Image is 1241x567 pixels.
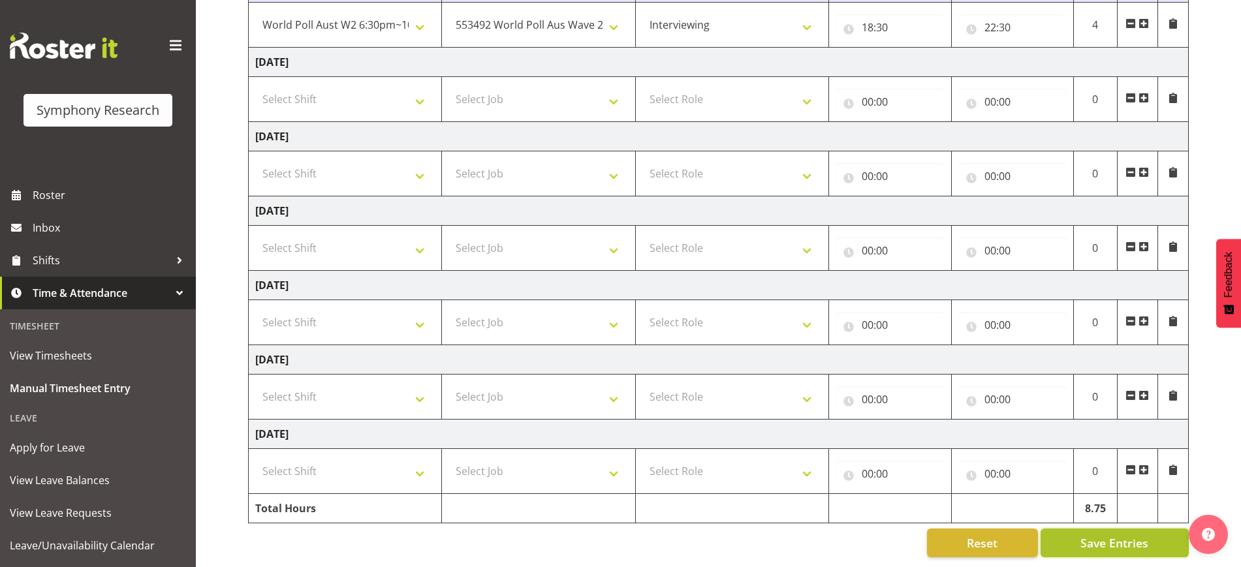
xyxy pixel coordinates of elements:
input: Click to select... [836,14,944,40]
button: Reset [927,529,1038,557]
input: Click to select... [958,238,1067,264]
td: 4 [1073,3,1117,48]
input: Click to select... [958,89,1067,115]
input: Click to select... [836,163,944,189]
a: View Leave Requests [3,497,193,529]
input: Click to select... [958,386,1067,412]
span: View Timesheets [10,346,186,365]
td: 0 [1073,226,1117,271]
td: 0 [1073,151,1117,196]
input: Click to select... [836,312,944,338]
span: View Leave Balances [10,470,186,490]
span: Save Entries [1080,534,1148,551]
a: Leave/Unavailability Calendar [3,529,193,562]
input: Click to select... [958,14,1067,40]
button: Feedback - Show survey [1216,239,1241,328]
td: 8.75 [1073,494,1117,523]
input: Click to select... [958,312,1067,338]
span: Roster [33,185,189,205]
a: Apply for Leave [3,431,193,464]
td: 0 [1073,77,1117,122]
td: 0 [1073,300,1117,345]
a: View Timesheets [3,339,193,372]
input: Click to select... [836,386,944,412]
a: View Leave Balances [3,464,193,497]
span: Apply for Leave [10,438,186,457]
span: Inbox [33,218,189,238]
div: Timesheet [3,313,193,339]
td: [DATE] [249,196,1189,226]
div: Symphony Research [37,100,159,120]
td: [DATE] [249,271,1189,300]
input: Click to select... [836,461,944,487]
img: help-xxl-2.png [1202,528,1215,541]
div: Leave [3,405,193,431]
span: View Leave Requests [10,503,186,523]
td: [DATE] [249,420,1189,449]
td: 0 [1073,375,1117,420]
input: Click to select... [836,89,944,115]
td: 0 [1073,449,1117,494]
span: Reset [967,534,998,551]
td: [DATE] [249,345,1189,375]
input: Click to select... [836,238,944,264]
td: [DATE] [249,48,1189,77]
input: Click to select... [958,461,1067,487]
span: Shifts [33,251,170,270]
td: Total Hours [249,494,442,523]
input: Click to select... [958,163,1067,189]
span: Manual Timesheet Entry [10,378,186,398]
img: Rosterit website logo [10,33,118,59]
button: Save Entries [1041,529,1189,557]
span: Time & Attendance [33,283,170,303]
span: Feedback [1223,252,1234,298]
span: Leave/Unavailability Calendar [10,536,186,555]
a: Manual Timesheet Entry [3,372,193,405]
td: [DATE] [249,122,1189,151]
